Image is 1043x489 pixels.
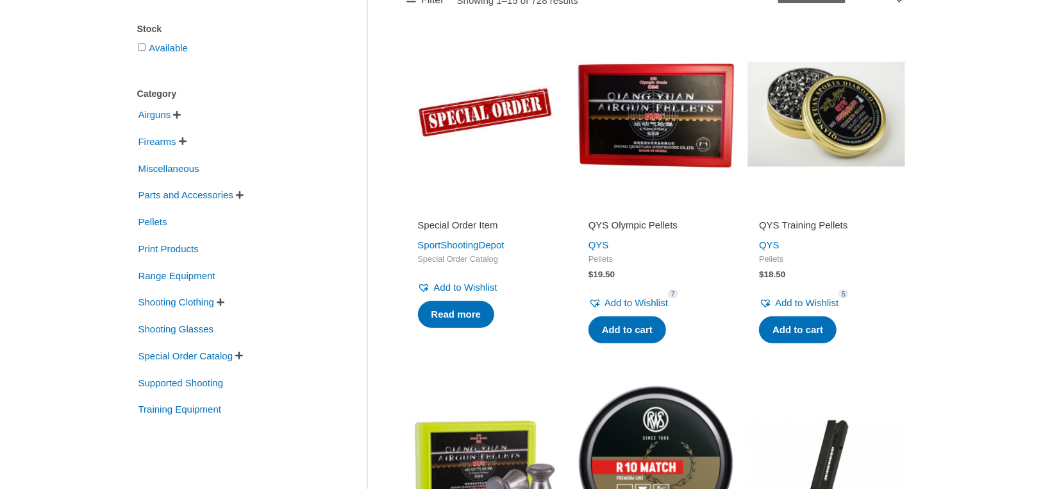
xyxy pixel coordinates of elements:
[775,297,839,308] span: Add to Wishlist
[138,43,146,51] input: Available
[137,403,223,414] a: Training Equipment
[759,201,894,216] iframe: Customer reviews powered by Trustpilot
[137,372,225,394] span: Supported Shooting
[588,201,723,216] iframe: Customer reviews powered by Trustpilot
[137,291,215,313] span: Shooting Clothing
[588,294,668,312] a: Add to Wishlist
[759,219,894,236] a: QYS Training Pellets
[418,219,553,236] a: Special Order Item
[137,243,200,253] a: Print Products
[137,104,172,126] span: Airguns
[137,158,201,180] span: Miscellaneous
[759,254,894,265] span: Pellets
[149,42,188,53] a: Available
[588,219,723,232] h2: QYS Olympic Pellets
[137,211,169,233] span: Pellets
[137,376,225,387] a: Supported Shooting
[236,191,244,200] span: 
[839,289,849,299] span: 5
[759,239,780,250] a: QYS
[137,345,235,367] span: Special Order Catalog
[418,279,497,296] a: Add to Wishlist
[588,270,615,279] bdi: 19.50
[137,184,235,206] span: Parts and Accessories
[137,318,215,340] span: Shooting Glasses
[217,298,224,307] span: 
[588,270,594,279] span: $
[759,294,839,312] a: Add to Wishlist
[137,296,215,307] a: Shooting Clothing
[137,216,169,227] a: Pellets
[747,35,905,193] img: QYS Training Pellets
[418,239,505,250] a: SportShootingDepot
[137,135,178,146] a: Firearms
[588,316,666,343] a: Add to cart: “QYS Olympic Pellets”
[418,201,553,216] iframe: Customer reviews powered by Trustpilot
[137,108,172,119] a: Airguns
[759,219,894,232] h2: QYS Training Pellets
[137,269,217,280] a: Range Equipment
[668,289,678,299] span: 7
[759,316,837,343] a: Add to cart: “QYS Training Pellets”
[406,35,564,193] img: Special Order Item
[137,350,235,361] a: Special Order Catalog
[137,162,201,173] a: Miscellaneous
[418,219,553,232] h2: Special Order Item
[588,219,723,236] a: QYS Olympic Pellets
[137,189,235,200] a: Parts and Accessories
[179,137,187,146] span: 
[137,323,215,334] a: Shooting Glasses
[137,85,329,103] div: Category
[137,131,178,153] span: Firearms
[173,110,181,119] span: 
[434,282,497,293] span: Add to Wishlist
[577,35,735,193] img: QYS Olympic Pellets
[605,297,668,308] span: Add to Wishlist
[137,238,200,260] span: Print Products
[137,20,329,39] div: Stock
[137,265,217,287] span: Range Equipment
[235,351,243,360] span: 
[137,399,223,420] span: Training Equipment
[418,254,553,265] span: Special Order Catalog
[418,301,495,328] a: Read more about “Special Order Item”
[759,270,764,279] span: $
[759,270,785,279] bdi: 18.50
[588,239,609,250] a: QYS
[588,254,723,265] span: Pellets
